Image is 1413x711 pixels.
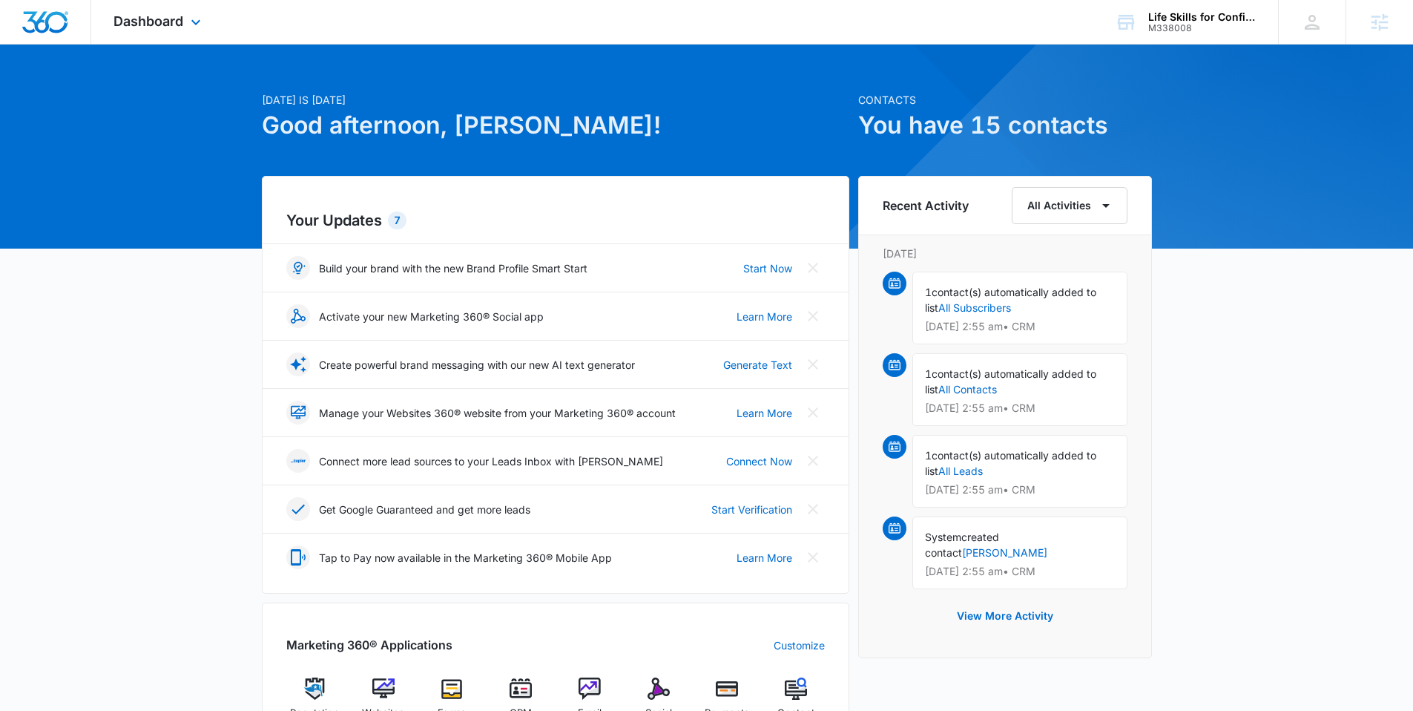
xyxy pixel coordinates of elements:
[743,261,792,276] a: Start Now
[113,13,183,29] span: Dashboard
[711,502,792,517] a: Start Verification
[858,108,1152,143] h1: You have 15 contacts
[319,502,530,517] p: Get Google Guaranteed and get more leads
[801,545,825,569] button: Close
[801,401,825,425] button: Close
[319,309,544,324] p: Activate your new Marketing 360® Social app
[942,598,1068,634] button: View More Activity
[925,449,1096,477] span: contact(s) automatically added to list
[925,286,932,298] span: 1
[801,353,825,376] button: Close
[883,246,1127,261] p: [DATE]
[726,453,792,469] a: Connect Now
[286,636,452,654] h2: Marketing 360® Applications
[319,261,587,276] p: Build your brand with the new Brand Profile Smart Start
[262,92,849,108] p: [DATE] is [DATE]
[925,531,999,559] span: created contact
[962,546,1047,559] a: [PERSON_NAME]
[801,256,825,280] button: Close
[737,550,792,566] a: Learn More
[801,497,825,521] button: Close
[319,357,635,373] p: Create powerful brand messaging with our new AI text generator
[774,638,825,653] a: Customize
[319,453,663,469] p: Connect more lead sources to your Leads Inbox with [PERSON_NAME]
[1012,187,1127,224] button: All Activities
[723,357,792,373] a: Generate Text
[925,531,961,543] span: System
[1148,23,1256,33] div: account id
[925,403,1115,413] p: [DATE] 2:55 am • CRM
[925,367,932,380] span: 1
[925,286,1096,314] span: contact(s) automatically added to list
[388,212,406,229] div: 7
[737,309,792,324] a: Learn More
[737,405,792,421] a: Learn More
[925,449,932,462] span: 1
[883,197,969,214] h6: Recent Activity
[286,209,825,232] h2: Your Updates
[925,321,1115,332] p: [DATE] 2:55 am • CRM
[262,108,849,143] h1: Good afternoon, [PERSON_NAME]!
[938,383,997,396] a: All Contacts
[925,485,1115,495] p: [DATE] 2:55 am • CRM
[319,550,612,566] p: Tap to Pay now available in the Marketing 360® Mobile App
[925,367,1096,396] span: contact(s) automatically added to list
[925,566,1115,577] p: [DATE] 2:55 am • CRM
[1148,11,1256,23] div: account name
[801,449,825,473] button: Close
[319,405,676,421] p: Manage your Websites 360® website from your Marketing 360® account
[801,304,825,328] button: Close
[938,301,1011,314] a: All Subscribers
[938,465,983,477] a: All Leads
[858,92,1152,108] p: Contacts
